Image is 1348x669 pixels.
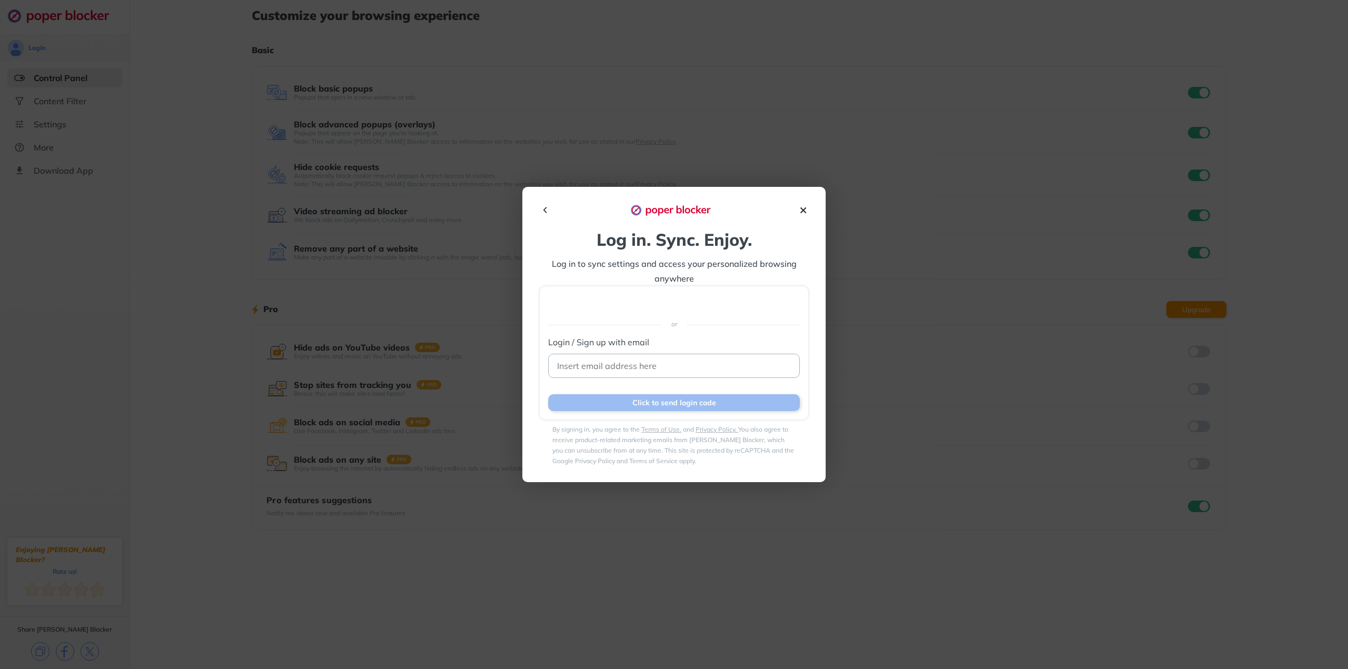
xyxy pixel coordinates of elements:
input: Insert email address here [548,354,800,378]
iframe: Sign in with Google Button [563,292,785,315]
img: back [539,204,552,216]
label: Login / Sign up with email [548,337,800,347]
label: By signing in, you agree to the and You also agree to receive product-related marketing emails fr... [552,425,794,465]
img: close-icon [798,205,809,216]
img: logo [630,204,720,216]
a: Terms of Use. [641,425,681,433]
div: or [548,312,800,337]
span: Log in to sync settings and access your personalized browsing anywhere [552,258,799,284]
a: Privacy Policy. [696,425,738,433]
div: Log in. Sync. Enjoy. [539,229,809,250]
